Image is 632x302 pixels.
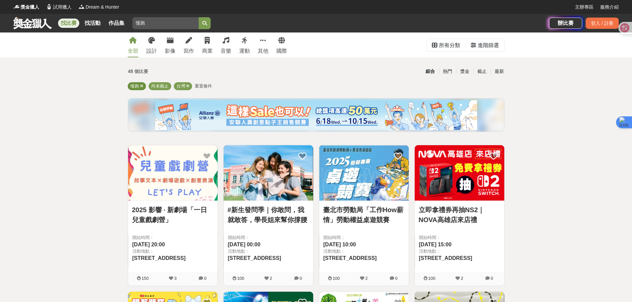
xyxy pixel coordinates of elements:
a: 全部 [128,32,138,57]
div: 熱門 [439,66,456,77]
img: Logo [13,3,20,10]
span: 尚未截止 [151,84,169,89]
span: 試用獵人 [53,4,72,11]
span: 0 [395,276,397,281]
a: 找比賽 [58,19,79,28]
div: 全部 [128,47,138,55]
div: 其他 [258,47,268,55]
a: 作品集 [106,19,127,28]
img: Logo [46,3,52,10]
a: 服務介紹 [600,4,619,11]
div: 商業 [202,47,213,55]
div: 截止 [473,66,491,77]
span: 活動地點： [228,248,309,255]
a: 立即拿禮券再抽NS2｜NOVA高雄店來店禮 [419,205,500,225]
a: 寫作 [183,32,194,57]
span: [DATE] 10:00 [323,242,356,247]
span: 獎金獵人 [21,4,39,11]
span: 150 [142,276,149,281]
div: 設計 [146,47,157,55]
span: [DATE] 20:00 [132,242,165,247]
a: 主辦專區 [575,4,594,11]
div: 登入 / 註冊 [586,18,619,29]
img: Logo [78,3,85,10]
span: [STREET_ADDRESS] [419,255,472,261]
div: 獎金 [456,66,473,77]
span: 台灣 [176,84,185,89]
span: 開始時間： [132,234,214,241]
div: 寫作 [183,47,194,55]
div: 進階篩選 [478,39,499,52]
span: Dream & Hunter [86,4,119,11]
span: 3 [174,276,176,281]
div: 國際 [276,47,287,55]
div: 最新 [491,66,508,77]
a: 找活動 [82,19,103,28]
span: 開始時間： [419,234,500,241]
span: 2 [461,276,463,281]
img: cf4fb443-4ad2-4338-9fa3-b46b0bf5d316.png [155,100,477,130]
a: 音樂 [221,32,231,57]
span: [DATE] 15:00 [419,242,452,247]
a: Logo獎金獵人 [13,4,39,11]
span: 開始時間： [228,234,309,241]
span: [STREET_ADDRESS] [228,255,281,261]
span: 2 [270,276,272,281]
span: 活動地點： [419,248,500,255]
span: 0 [204,276,206,281]
div: 綜合 [422,66,439,77]
div: 所有分類 [439,39,460,52]
span: 100 [428,276,436,281]
span: 100 [333,276,340,281]
span: 慢跑 [130,84,139,89]
div: 48 個比賽 [128,66,253,77]
span: 100 [237,276,245,281]
span: [STREET_ADDRESS] [323,255,377,261]
span: 活動地點： [323,248,405,255]
a: 辦比賽 [549,18,582,29]
span: [STREET_ADDRESS] [132,255,186,261]
img: Cover Image [224,145,313,201]
a: 設計 [146,32,157,57]
a: 國際 [276,32,287,57]
a: 商業 [202,32,213,57]
span: 開始時間： [323,234,405,241]
a: 其他 [258,32,268,57]
span: 0 [491,276,493,281]
a: 運動 [239,32,250,57]
span: 活動地點： [132,248,214,255]
a: 2025 影響 · 新劇場「一日兒童戲劇營」 [132,205,214,225]
div: 影像 [165,47,176,55]
img: Cover Image [128,145,218,201]
a: 臺北市勞動局「工作How薪情」勞動權益桌遊競賽 [323,205,405,225]
img: Cover Image [415,145,504,201]
span: 2 [365,276,368,281]
a: Logo試用獵人 [46,4,72,11]
span: 0 [300,276,302,281]
div: 運動 [239,47,250,55]
span: [DATE] 00:00 [228,242,260,247]
span: 重置條件 [195,84,212,89]
a: LogoDream & Hunter [78,4,119,11]
img: Cover Image [319,145,409,201]
div: 音樂 [221,47,231,55]
a: #新生發問季｜你敢問，我就敢答，學長姐來幫你撐腰 [228,205,309,225]
input: 2025「洗手新日常：全民 ALL IN」洗手歌全台徵選 [132,17,199,29]
a: 影像 [165,32,176,57]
